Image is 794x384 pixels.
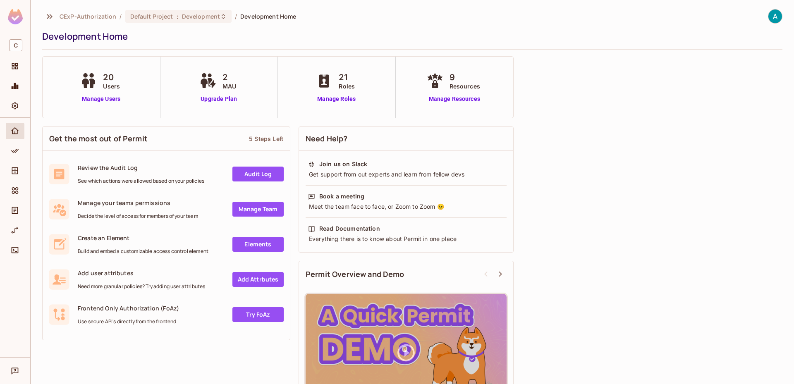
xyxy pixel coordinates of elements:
[130,12,173,20] span: Default Project
[8,9,23,24] img: SReyMgAAAABJRU5ErkJggg==
[6,98,24,114] div: Settings
[103,71,120,83] span: 20
[60,12,116,20] span: the active workspace
[78,234,208,242] span: Create an Element
[78,178,204,184] span: See which actions were allowed based on your policies
[240,12,296,20] span: Development Home
[306,134,348,144] span: Need Help?
[308,235,504,243] div: Everything there is to know about Permit in one place
[6,36,24,55] div: Workspace: CExP-Authorization
[339,71,355,83] span: 21
[78,269,205,277] span: Add user attributes
[78,164,204,172] span: Review the Audit Log
[6,123,24,139] div: Home
[42,30,778,43] div: Development Home
[6,242,24,258] div: Connect
[425,95,484,103] a: Manage Resources
[120,12,122,20] li: /
[339,82,355,91] span: Roles
[78,304,179,312] span: Frontend Only Authorization (FoAz)
[6,162,24,179] div: Directory
[78,248,208,255] span: Build and embed a customizable access control element
[182,12,220,20] span: Development
[450,71,480,83] span: 9
[222,71,236,83] span: 2
[6,182,24,199] div: Elements
[176,13,179,20] span: :
[319,224,380,233] div: Read Documentation
[78,318,179,325] span: Use secure API's directly from the frontend
[308,203,504,211] div: Meet the team face to face, or Zoom to Zoom 😉
[314,95,359,103] a: Manage Roles
[6,143,24,159] div: Policy
[306,269,404,279] span: Permit Overview and Demo
[319,160,367,168] div: Join us on Slack
[6,202,24,219] div: Audit Log
[198,95,240,103] a: Upgrade Plan
[222,82,236,91] span: MAU
[308,170,504,179] div: Get support from out experts and learn from fellow devs
[768,10,782,23] img: Authorization CExP
[6,222,24,239] div: URL Mapping
[232,202,284,217] a: Manage Team
[78,213,198,219] span: Decide the level of access for members of your team
[232,237,284,252] a: Elements
[49,134,148,144] span: Get the most out of Permit
[232,272,284,287] a: Add Attrbutes
[249,135,283,143] div: 5 Steps Left
[319,192,364,200] div: Book a meeting
[232,167,284,181] a: Audit Log
[232,307,284,322] a: Try FoAz
[78,199,198,207] span: Manage your teams permissions
[103,82,120,91] span: Users
[6,78,24,94] div: Monitoring
[235,12,237,20] li: /
[9,39,22,51] span: C
[78,95,124,103] a: Manage Users
[78,283,205,290] span: Need more granular policies? Try adding user attributes
[6,58,24,74] div: Projects
[6,363,24,379] div: Help & Updates
[450,82,480,91] span: Resources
